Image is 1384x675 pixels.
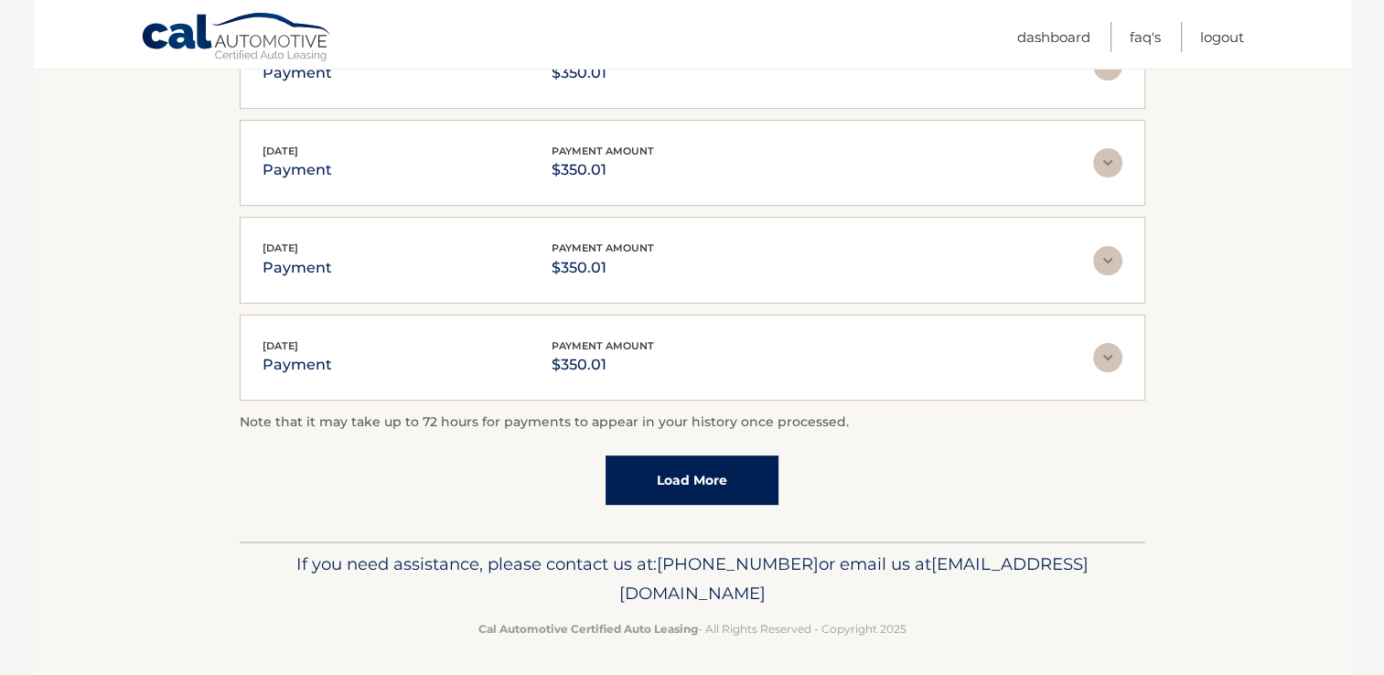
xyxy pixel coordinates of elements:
p: Note that it may take up to 72 hours for payments to appear in your history once processed. [240,412,1145,434]
span: [EMAIL_ADDRESS][DOMAIN_NAME] [619,553,1089,604]
p: $350.01 [552,157,654,183]
span: [PHONE_NUMBER] [657,553,819,574]
span: [DATE] [263,145,298,157]
p: payment [263,255,332,281]
p: $350.01 [552,60,654,86]
a: Logout [1200,22,1244,52]
span: payment amount [552,145,654,157]
p: payment [263,352,332,378]
a: Cal Automotive [141,12,333,65]
a: FAQ's [1130,22,1161,52]
a: Load More [606,455,778,505]
img: accordion-rest.svg [1093,148,1122,177]
a: Dashboard [1017,22,1090,52]
span: payment amount [552,241,654,254]
p: - All Rights Reserved - Copyright 2025 [252,619,1133,638]
p: $350.01 [552,352,654,378]
img: accordion-rest.svg [1093,343,1122,372]
span: [DATE] [263,339,298,352]
p: If you need assistance, please contact us at: or email us at [252,550,1133,608]
p: $350.01 [552,255,654,281]
p: payment [263,157,332,183]
p: payment [263,60,332,86]
img: accordion-rest.svg [1093,246,1122,275]
span: payment amount [552,339,654,352]
span: [DATE] [263,241,298,254]
strong: Cal Automotive Certified Auto Leasing [478,622,698,636]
